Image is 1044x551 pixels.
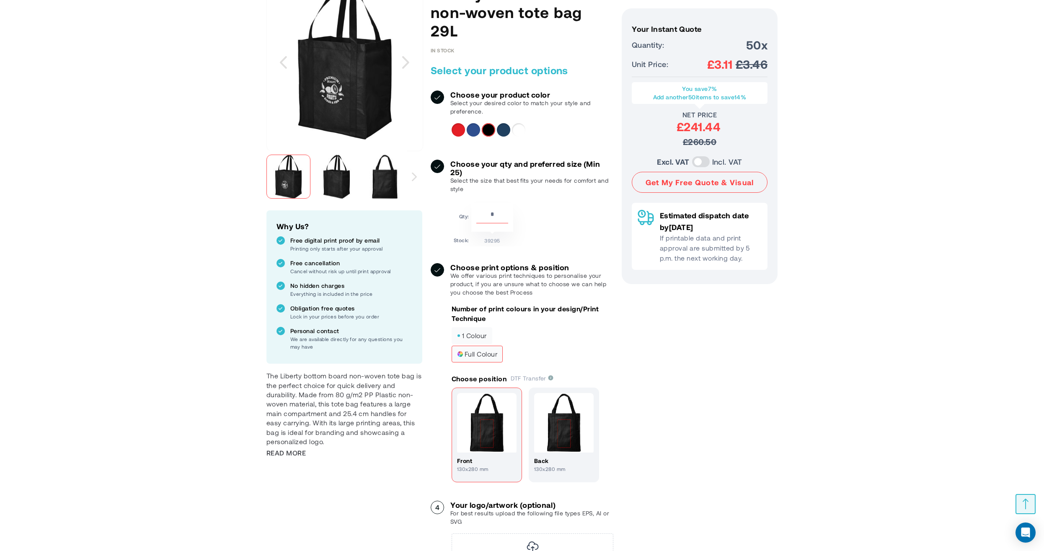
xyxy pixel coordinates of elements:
div: Red [452,123,465,137]
p: Printing only starts after your approval [290,245,412,252]
img: 11941300_sp_y1_wwqmhxcwnhuuaths.jpg [266,155,310,199]
div: £241.44 [632,119,765,134]
div: White [512,123,525,137]
span: 1 colour [457,333,487,339]
p: Everything is included in the price [290,290,412,297]
p: Estimated dispatch date by [660,210,762,233]
h3: Your logo/artwork (optional) [450,501,613,509]
span: £3.46 [736,57,767,72]
p: We are available directly for any questions you may have [290,335,412,350]
img: Print position back [534,393,594,453]
p: For best results upload the following file types EPS, AI or SVG [450,509,613,526]
p: You save [636,85,763,93]
div: £260.50 [632,134,767,149]
div: Navy [497,123,510,137]
td: Stock: [454,234,469,244]
p: Personal contact [290,327,412,335]
div: Net Price [632,111,767,119]
div: Next [407,150,422,203]
p: Obligation free quotes [290,304,412,313]
span: DTF Transfer [511,375,553,382]
h3: Choose your product color [450,91,613,99]
h3: Choose print options & position [450,263,613,272]
p: Select the size that best fits your needs for comfort and style [450,176,613,193]
div: Open Intercom Messenger [1016,523,1036,543]
p: If printable data and print approval are submitted by 5 p.m. the next working day. [660,233,762,263]
p: Lock in your prices before you order [290,313,412,320]
label: Excl. VAT [657,156,689,168]
span: Unit Price: [632,58,668,70]
h4: front [457,457,517,465]
span: 50x [746,37,767,52]
h4: back [534,457,594,465]
span: Read More [266,448,306,458]
span: 7% [708,85,717,92]
p: 130x280 mm [534,465,594,473]
img: 11941300_f1_bdkkpv6d0roam3km.jpg [363,155,407,199]
img: Print position front [457,393,517,453]
div: The Liberty bottom board non-woven tote bag is the perfect choice for quick delivery and durabili... [266,371,422,446]
p: 130x280 mm [457,465,517,473]
span: Quantity: [632,39,664,51]
p: Free cancellation [290,259,412,267]
td: Qty: [454,203,469,232]
td: 39295 [471,234,513,244]
p: Free digital print proof by email [290,236,412,245]
p: Select your desired color to match your style and preference. [450,99,613,116]
button: Get My Free Quote & Visual [632,172,767,193]
p: Choose position [452,374,506,383]
div: Availability [431,47,455,53]
span: £3.11 [707,57,732,72]
h2: Select your product options [431,64,613,77]
p: Cancel without risk up until print approval [290,267,412,275]
img: Delivery [638,210,654,225]
span: 14% [734,93,746,101]
div: Solid black [482,123,495,137]
p: We offer various print techniques to personalise your product, if you are unsure what to choose w... [450,272,613,297]
p: Number of print colours in your design/Print Technique [452,304,613,323]
span: [DATE] [669,222,693,232]
span: In stock [431,47,455,53]
img: 11941300_v7kdxpkaq162cs0m.jpg [315,155,359,199]
h2: Why Us? [277,220,412,232]
span: 50 [688,93,696,101]
span: full colour [457,351,497,357]
div: Royal blue [467,123,480,137]
h3: Choose your qty and preferred size (Min 25) [450,160,613,176]
p: No hidden charges [290,282,412,290]
p: Add another items to save [636,93,763,101]
label: Incl. VAT [712,156,742,168]
h3: Your Instant Quote [632,25,767,33]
